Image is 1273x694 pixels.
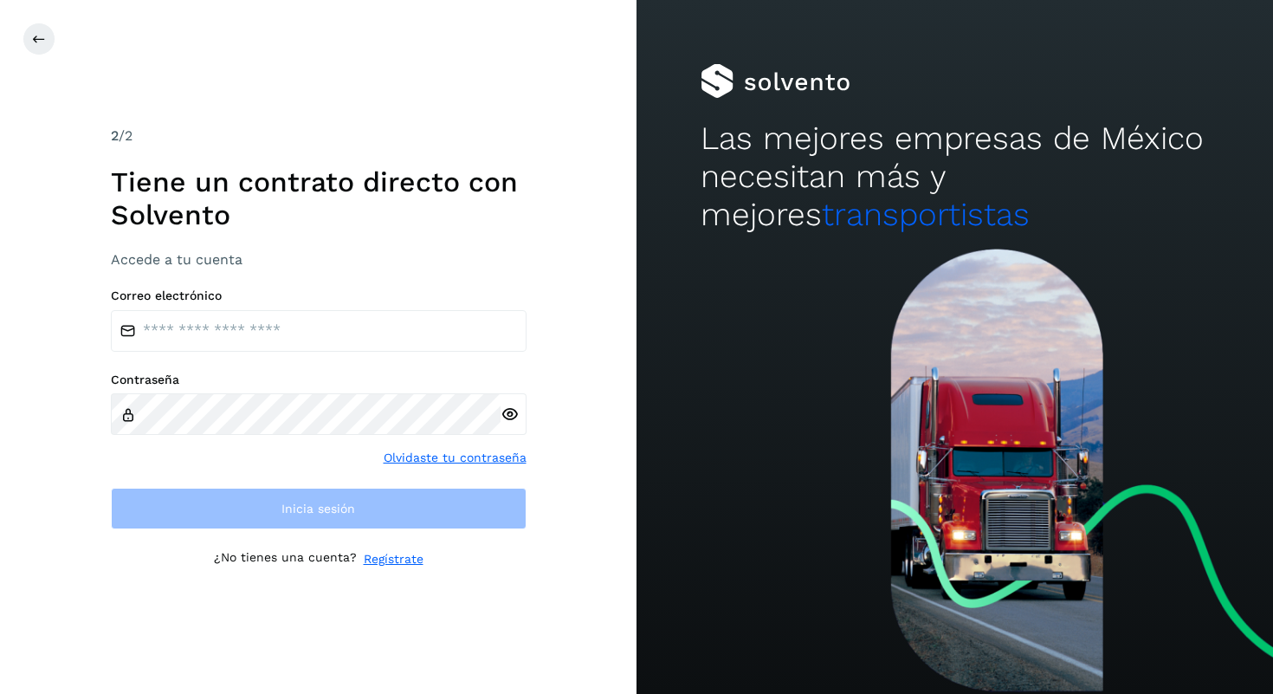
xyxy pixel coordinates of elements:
[384,449,527,467] a: Olvidaste tu contraseña
[111,373,527,387] label: Contraseña
[111,126,527,146] div: /2
[111,251,527,268] h3: Accede a tu cuenta
[214,550,357,568] p: ¿No tienes una cuenta?
[364,550,423,568] a: Regístrate
[822,196,1030,233] span: transportistas
[701,120,1210,235] h2: Las mejores empresas de México necesitan más y mejores
[111,289,527,303] label: Correo electrónico
[111,165,527,232] h1: Tiene un contrato directo con Solvento
[111,127,119,144] span: 2
[111,488,527,529] button: Inicia sesión
[281,503,355,515] span: Inicia sesión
